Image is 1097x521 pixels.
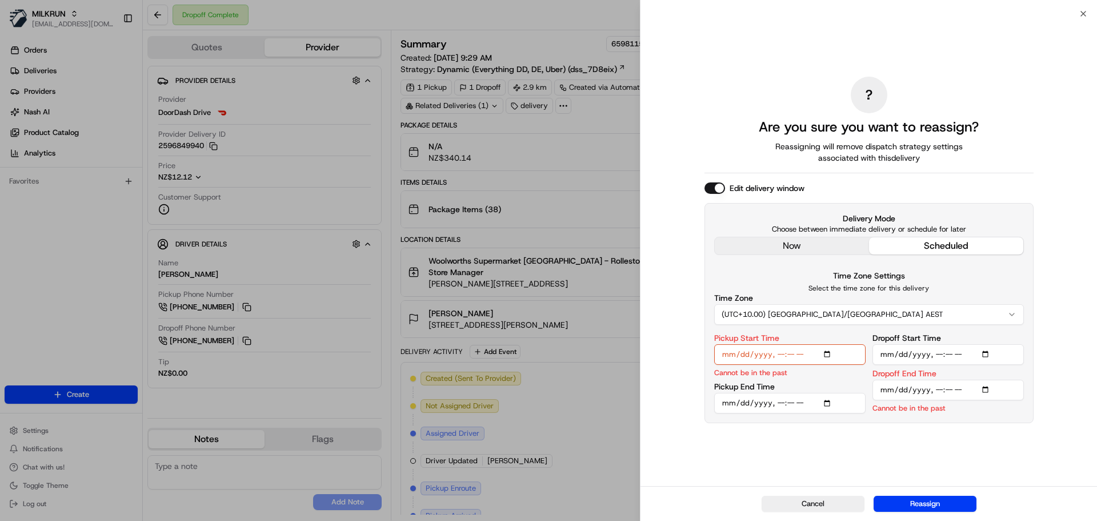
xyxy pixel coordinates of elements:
[874,496,976,512] button: Reassign
[715,237,869,254] button: now
[872,403,946,413] p: Cannot be in the past
[851,77,887,113] div: ?
[730,182,804,194] label: Edit delivery window
[714,383,775,391] label: Pickup End Time
[759,141,979,164] span: Reassigning will remove dispatch strategy settings associated with this delivery
[714,224,1024,234] p: Choose between immediate delivery or schedule for later
[872,334,941,342] label: Dropoff Start Time
[714,367,787,378] p: Cannot be in the past
[714,213,1024,224] label: Delivery Mode
[869,237,1023,254] button: scheduled
[714,284,1024,293] p: Select the time zone for this delivery
[833,271,905,281] label: Time Zone Settings
[714,294,753,302] label: Time Zone
[762,496,864,512] button: Cancel
[872,369,936,377] label: Dropoff End Time
[759,118,979,136] h2: Are you sure you want to reassign?
[714,334,779,342] label: Pickup Start Time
